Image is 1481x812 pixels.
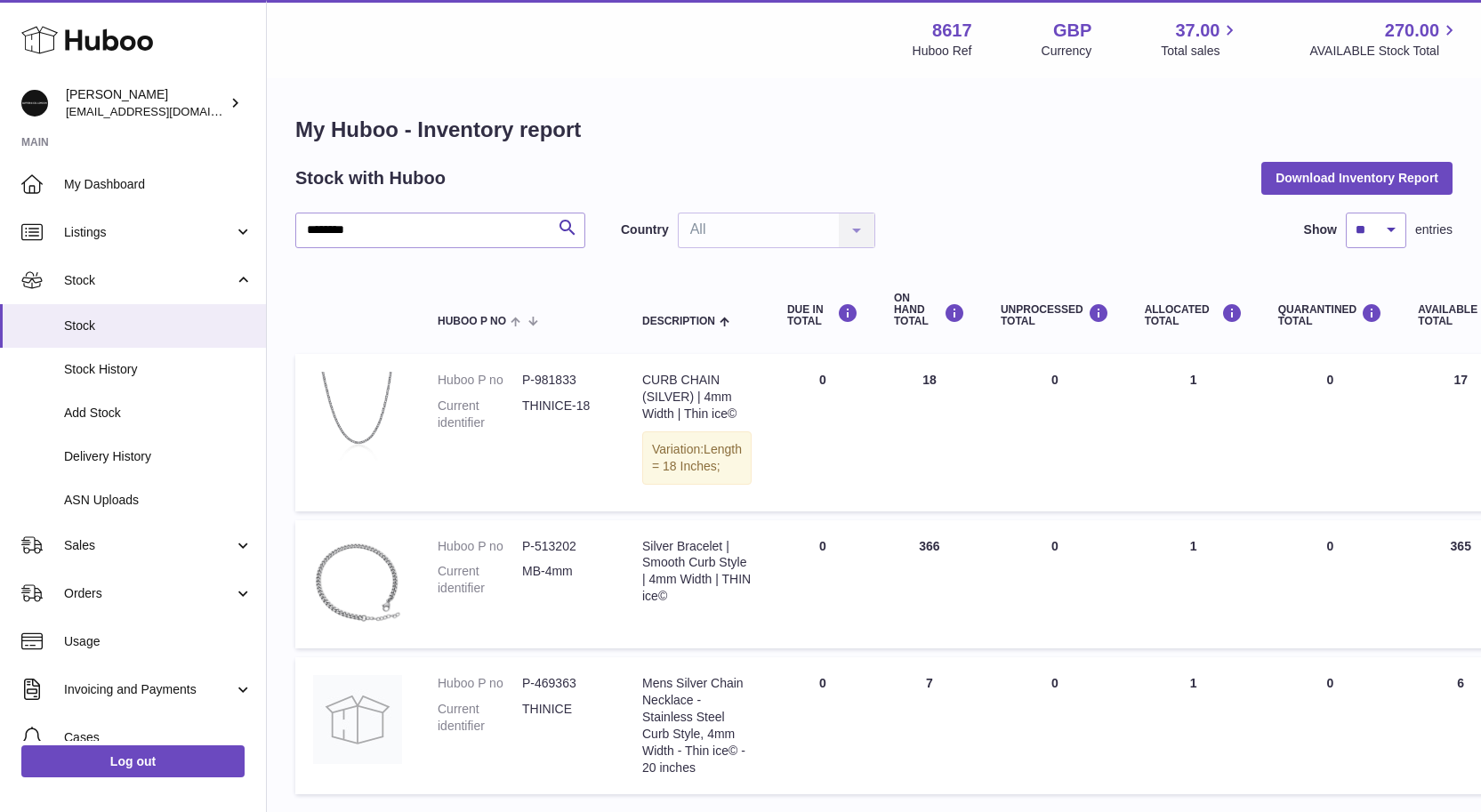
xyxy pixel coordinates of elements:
[64,272,234,289] span: Stock
[64,448,253,465] span: Delivery History
[642,675,752,776] div: Mens Silver Chain Necklace - Stainless Steel Curb Style, 4mm Width - Thin ice© - 20 inches
[769,657,876,793] td: 0
[295,166,446,190] h2: Stock with Huboo
[876,354,983,511] td: 18
[21,90,48,117] img: hello@alfredco.com
[1309,19,1460,60] a: 270.00 AVAILABLE Stock Total
[769,354,876,511] td: 0
[66,104,262,118] span: [EMAIL_ADDRESS][DOMAIN_NAME]
[21,745,245,777] a: Log out
[1304,221,1337,238] label: Show
[522,675,607,692] dd: P-469363
[876,657,983,793] td: 7
[1145,303,1243,327] div: ALLOCATED Total
[522,372,607,389] dd: P-981833
[313,372,402,461] img: product image
[1042,43,1092,60] div: Currency
[66,86,226,120] div: [PERSON_NAME]
[313,675,402,764] img: product image
[313,538,402,627] img: product image
[642,372,752,422] div: CURB CHAIN (SILVER) | 4mm Width | Thin ice©
[64,633,253,650] span: Usage
[438,675,522,692] dt: Huboo P no
[894,293,965,328] div: ON HAND Total
[1327,539,1334,553] span: 0
[64,176,253,193] span: My Dashboard
[64,492,253,509] span: ASN Uploads
[522,563,607,597] dd: MB-4mm
[522,701,607,735] dd: THINICE
[1415,221,1453,238] span: entries
[64,681,234,698] span: Invoicing and Payments
[1327,373,1334,387] span: 0
[64,361,253,378] span: Stock History
[1053,19,1091,43] strong: GBP
[983,657,1127,793] td: 0
[522,398,607,431] dd: THINICE-18
[1127,520,1260,649] td: 1
[438,316,506,327] span: Huboo P no
[64,318,253,334] span: Stock
[438,372,522,389] dt: Huboo P no
[438,563,522,597] dt: Current identifier
[1127,657,1260,793] td: 1
[983,354,1127,511] td: 0
[64,585,234,602] span: Orders
[1309,43,1460,60] span: AVAILABLE Stock Total
[438,398,522,431] dt: Current identifier
[876,520,983,649] td: 366
[1175,19,1219,43] span: 37.00
[64,224,234,241] span: Listings
[1385,19,1439,43] span: 270.00
[1327,676,1334,690] span: 0
[295,116,1453,144] h1: My Huboo - Inventory report
[1161,19,1240,60] a: 37.00 Total sales
[1127,354,1260,511] td: 1
[64,537,234,554] span: Sales
[642,316,715,327] span: Description
[621,221,669,238] label: Country
[932,19,972,43] strong: 8617
[769,520,876,649] td: 0
[522,538,607,555] dd: P-513202
[1001,303,1109,327] div: UNPROCESSED Total
[64,729,253,746] span: Cases
[438,538,522,555] dt: Huboo P no
[787,303,858,327] div: DUE IN TOTAL
[1261,162,1453,194] button: Download Inventory Report
[642,431,752,485] div: Variation:
[1278,303,1383,327] div: QUARANTINED Total
[64,405,253,422] span: Add Stock
[983,520,1127,649] td: 0
[1161,43,1240,60] span: Total sales
[652,442,742,473] span: Length = 18 Inches;
[438,701,522,735] dt: Current identifier
[913,43,972,60] div: Huboo Ref
[642,538,752,606] div: Silver Bracelet | Smooth Curb Style | 4mm Width | THIN ice©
